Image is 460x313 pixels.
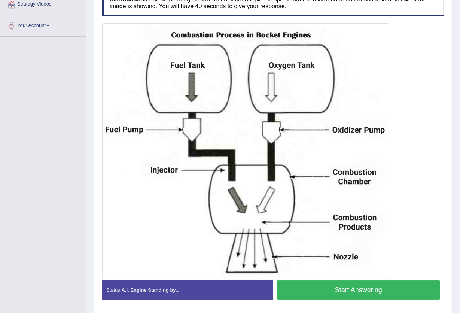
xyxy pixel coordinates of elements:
[0,15,86,34] a: Your Account
[277,280,441,300] button: Start Answering
[102,280,273,300] div: Status:
[121,287,179,293] strong: A.I. Engine Standing by...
